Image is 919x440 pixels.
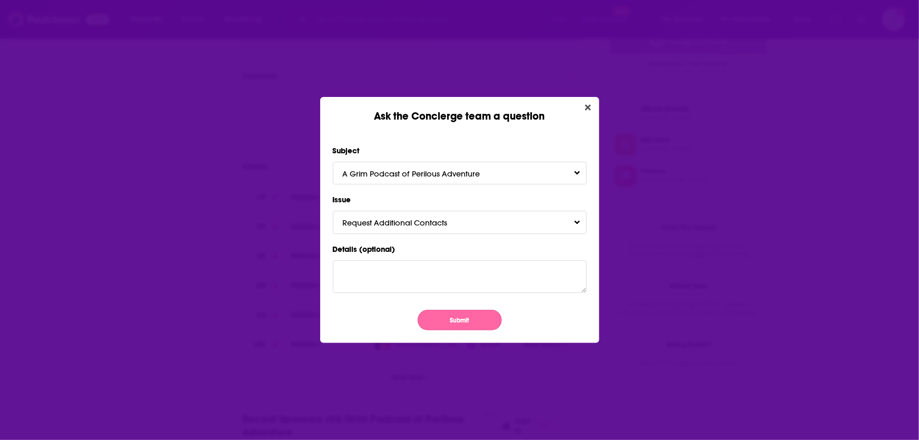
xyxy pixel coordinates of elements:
[333,144,587,158] label: Subject
[581,101,595,114] button: Close
[418,310,502,330] button: Submit
[333,242,587,256] label: Details (optional)
[342,218,468,228] span: Request Additional Contacts
[320,97,599,123] div: Ask the Concierge team a question
[333,193,587,207] label: Issue
[333,211,587,233] button: Request Additional ContactsToggle Pronoun Dropdown
[333,162,587,184] button: A Grim Podcast of Perilous AdventureToggle Pronoun Dropdown
[342,169,501,179] span: A Grim Podcast of Perilous Adventure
